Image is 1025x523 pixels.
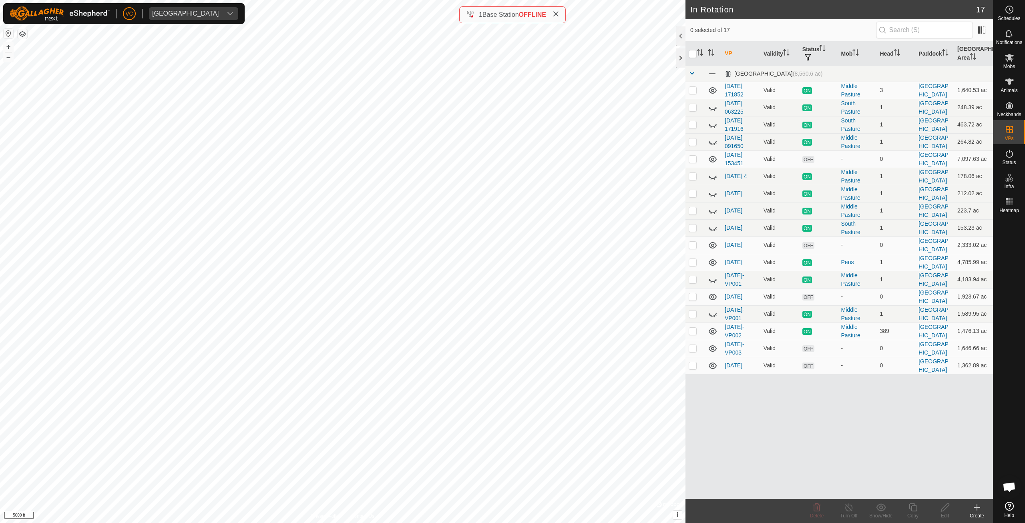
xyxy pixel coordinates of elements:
td: 0 [876,288,915,305]
span: Neckbands [997,112,1021,117]
span: OFF [802,242,814,249]
td: 1 [876,168,915,185]
a: [DATE] [725,362,742,369]
a: Privacy Policy [311,513,341,520]
div: Middle Pasture [841,134,874,150]
div: Copy [897,512,929,519]
div: - [841,241,874,249]
div: Middle Pasture [841,202,874,219]
span: Status [1002,160,1016,165]
td: 223.7 ac [954,202,993,219]
a: [GEOGRAPHIC_DATA] [918,169,949,184]
th: Paddock [915,42,954,66]
button: + [4,42,13,52]
td: Valid [760,219,799,236]
a: [DATE] [725,224,742,231]
th: Validity [760,42,799,66]
button: Map Layers [18,29,27,39]
td: Valid [760,288,799,305]
a: [DATE] [725,242,742,248]
span: VPs [1005,136,1013,141]
p-sorticon: Activate to sort [942,50,949,57]
span: ON [802,87,812,94]
span: Heatmap [999,208,1019,213]
td: 1,923.67 ac [954,288,993,305]
td: 0 [876,357,915,374]
td: Valid [760,236,799,254]
div: Middle Pasture [841,306,874,323]
td: 4,183.94 ac [954,271,993,288]
a: [GEOGRAPHIC_DATA] [918,100,949,115]
a: [GEOGRAPHIC_DATA] [918,83,949,98]
td: Valid [760,168,799,185]
span: (8,560.6 ac) [793,70,823,77]
p-sorticon: Activate to sort [852,50,859,57]
td: Valid [760,202,799,219]
a: [DATE] 171852 [725,83,744,98]
span: Infra [1004,184,1014,189]
p-sorticon: Activate to sort [783,50,790,57]
td: 0 [876,340,915,357]
td: 3 [876,82,915,99]
td: 7,097.63 ac [954,150,993,168]
td: 1 [876,271,915,288]
span: OFF [802,363,814,369]
a: [GEOGRAPHIC_DATA] [918,152,949,166]
a: [GEOGRAPHIC_DATA] [918,117,949,132]
td: 389 [876,323,915,340]
a: [DATE] 4 [725,173,747,179]
span: ON [802,122,812,128]
a: [DATE] 171916 [725,117,744,132]
div: Edit [929,512,961,519]
div: dropdown trigger [222,7,238,20]
div: Middle Pasture [841,323,874,340]
span: ON [802,139,812,146]
td: Valid [760,99,799,116]
input: Search (S) [876,22,973,38]
span: OFF [802,345,814,352]
td: 1 [876,99,915,116]
div: Middle Pasture [841,82,874,99]
span: ON [802,277,812,283]
button: – [4,52,13,62]
td: 264.82 ac [954,133,993,150]
span: i [677,511,678,518]
span: ON [802,173,812,180]
div: Turn Off [833,512,865,519]
td: Valid [760,357,799,374]
div: Create [961,512,993,519]
span: Notifications [996,40,1022,45]
div: Show/Hide [865,512,897,519]
td: Valid [760,133,799,150]
div: South Pasture [841,99,874,116]
td: 463.72 ac [954,116,993,133]
td: 0 [876,150,915,168]
a: [DATE] [725,293,742,300]
td: Valid [760,305,799,323]
a: [GEOGRAPHIC_DATA] [918,255,949,270]
button: Reset Map [4,29,13,38]
h2: In Rotation [690,5,976,14]
div: Open chat [997,475,1021,499]
div: South Pasture [841,116,874,133]
td: Valid [760,82,799,99]
td: 1,362.89 ac [954,357,993,374]
td: Valid [760,150,799,168]
p-sorticon: Activate to sort [970,54,976,61]
td: 4,785.99 ac [954,254,993,271]
a: Help [993,499,1025,521]
a: [DATE]-VP001 [725,272,744,287]
td: 1 [876,185,915,202]
td: 2,333.02 ac [954,236,993,254]
span: Base Station [482,11,519,18]
a: [DATE]-VP002 [725,324,744,339]
span: OFF [802,156,814,163]
a: [DATE] 063225 [725,100,744,115]
th: Head [876,42,915,66]
td: 1 [876,116,915,133]
div: - [841,344,874,353]
th: VP [722,42,760,66]
a: [GEOGRAPHIC_DATA] [918,358,949,373]
div: Pens [841,258,874,267]
td: 1 [876,219,915,236]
